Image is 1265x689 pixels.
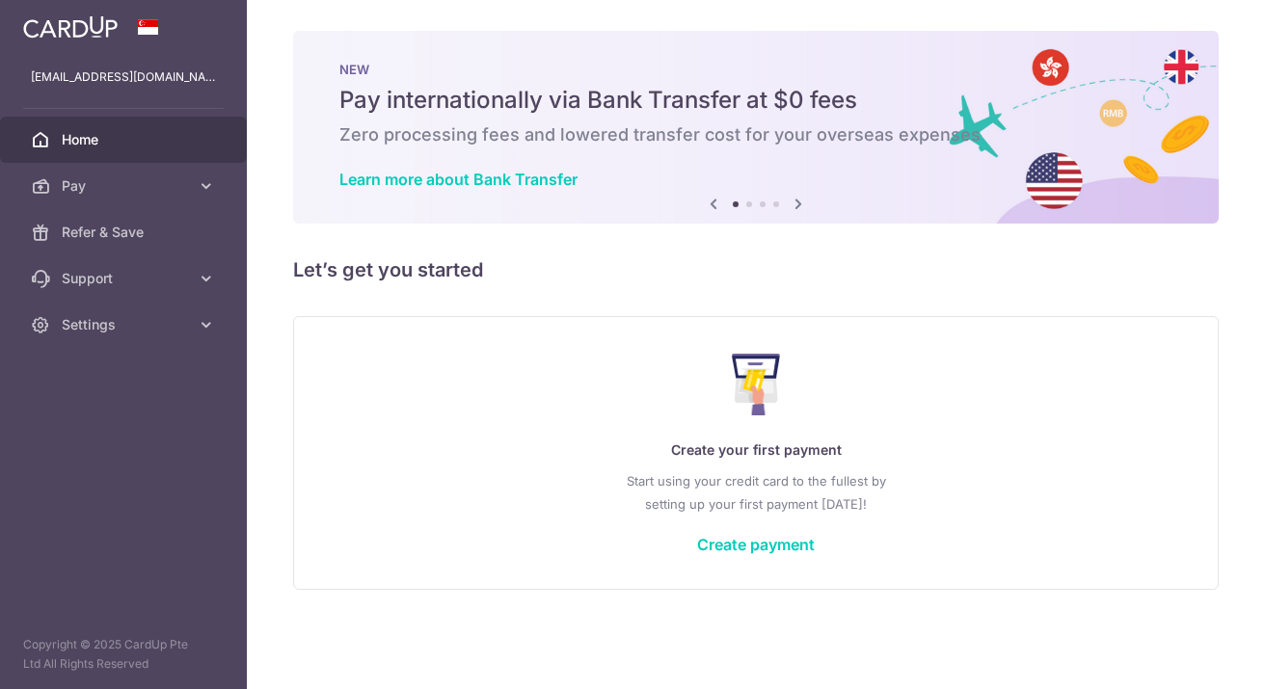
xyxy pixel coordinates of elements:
p: [EMAIL_ADDRESS][DOMAIN_NAME] [31,67,216,87]
h5: Pay internationally via Bank Transfer at $0 fees [339,85,1172,116]
p: Create your first payment [333,438,1179,462]
p: Start using your credit card to the fullest by setting up your first payment [DATE]! [333,469,1179,516]
span: Pay [62,176,189,196]
a: Learn more about Bank Transfer [339,170,578,189]
h6: Zero processing fees and lowered transfer cost for your overseas expenses [339,123,1172,146]
img: Bank transfer banner [293,31,1219,224]
span: Settings [62,315,189,334]
p: NEW [339,62,1172,77]
a: Create payment [697,535,815,554]
span: Support [62,269,189,288]
img: CardUp [23,15,118,39]
span: Home [62,130,189,149]
span: Refer & Save [62,223,189,242]
img: Make Payment [732,354,781,415]
h5: Let’s get you started [293,254,1219,285]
